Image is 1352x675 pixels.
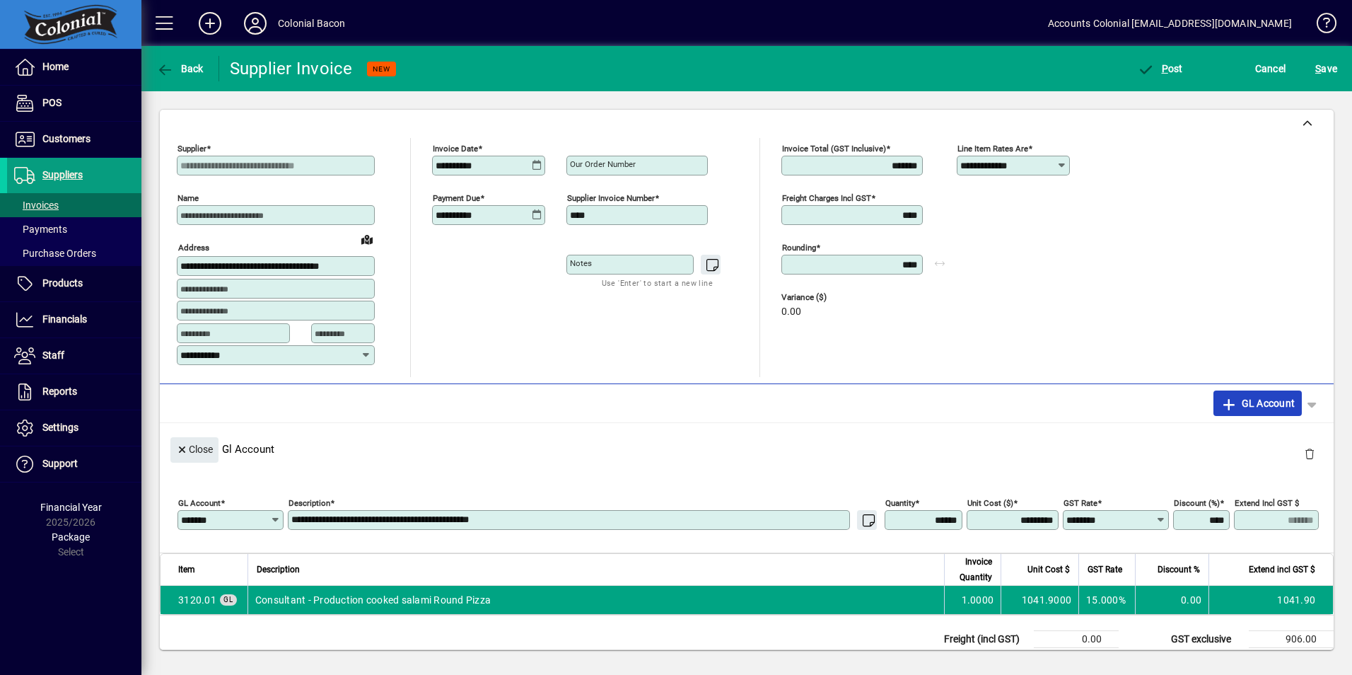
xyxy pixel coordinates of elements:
[782,193,871,203] mat-label: Freight charges incl GST
[1252,56,1290,81] button: Cancel
[7,122,141,157] a: Customers
[178,593,216,607] span: Consultant - Production
[1034,630,1119,647] td: 0.00
[141,56,219,81] app-page-header-button: Back
[1135,586,1208,614] td: 0.00
[433,193,480,203] mat-label: Payment due
[1293,447,1327,460] app-page-header-button: Delete
[167,442,222,455] app-page-header-button: Close
[937,630,1034,647] td: Freight (incl GST)
[278,12,345,35] div: Colonial Bacon
[7,374,141,410] a: Reports
[1001,586,1078,614] td: 1041.9000
[1249,630,1334,647] td: 906.00
[177,193,199,203] mat-label: Name
[1249,647,1334,664] td: 135.90
[1134,56,1187,81] button: Post
[356,228,378,250] a: View on map
[7,302,141,337] a: Financials
[52,531,90,543] span: Package
[42,133,91,144] span: Customers
[42,169,83,180] span: Suppliers
[1088,562,1122,577] span: GST Rate
[1158,562,1200,577] span: Discount %
[1164,647,1249,664] td: GST
[1063,497,1097,507] mat-label: GST rate
[156,63,204,74] span: Back
[1315,63,1321,74] span: S
[7,410,141,446] a: Settings
[570,258,592,268] mat-label: Notes
[7,266,141,301] a: Products
[40,502,102,513] span: Financial Year
[1220,392,1295,415] span: GL Account
[42,458,78,469] span: Support
[781,293,866,302] span: Variance ($)
[1034,647,1119,664] td: 0.00
[247,586,944,614] td: Consultant - Production cooked salami Round Pizza
[42,386,77,397] span: Reports
[1255,57,1286,80] span: Cancel
[42,277,83,289] span: Products
[1048,12,1292,35] div: Accounts Colonial [EMAIL_ADDRESS][DOMAIN_NAME]
[782,144,886,154] mat-label: Invoice Total (GST inclusive)
[433,144,478,154] mat-label: Invoice date
[373,64,390,74] span: NEW
[7,193,141,217] a: Invoices
[289,497,330,507] mat-label: Description
[7,86,141,121] a: POS
[1162,63,1168,74] span: P
[7,50,141,85] a: Home
[178,562,195,577] span: Item
[187,11,233,36] button: Add
[223,596,233,604] span: GL
[885,497,915,507] mat-label: Quantity
[42,422,78,433] span: Settings
[1306,3,1334,49] a: Knowledge Base
[170,437,218,463] button: Close
[1315,57,1337,80] span: ave
[14,224,67,235] span: Payments
[782,243,816,253] mat-label: Rounding
[1027,562,1070,577] span: Unit Cost $
[781,306,801,318] span: 0.00
[570,159,636,169] mat-label: Our order number
[1293,437,1327,471] button: Delete
[1078,586,1135,614] td: 15.000%
[257,562,300,577] span: Description
[176,438,213,461] span: Close
[1213,391,1302,416] button: GL Account
[944,586,1001,614] td: 1.0000
[42,350,64,361] span: Staff
[1137,63,1183,74] span: ost
[153,56,207,81] button: Back
[14,200,59,211] span: Invoices
[967,497,1013,507] mat-label: Unit Cost ($)
[160,423,1334,475] div: Gl Account
[567,193,655,203] mat-label: Supplier invoice number
[7,217,141,241] a: Payments
[1249,562,1315,577] span: Extend incl GST $
[957,144,1028,154] mat-label: Line item rates are
[42,61,69,72] span: Home
[7,338,141,374] a: Staff
[42,97,62,108] span: POS
[1208,586,1333,614] td: 1041.90
[14,248,96,259] span: Purchase Orders
[233,11,278,36] button: Profile
[1174,497,1220,507] mat-label: Discount (%)
[42,313,87,325] span: Financials
[230,57,353,80] div: Supplier Invoice
[1312,56,1341,81] button: Save
[178,497,221,507] mat-label: GL Account
[953,554,992,585] span: Invoice Quantity
[937,647,1034,664] td: Rounding
[7,446,141,482] a: Support
[602,275,713,291] mat-hint: Use 'Enter' to start a new line
[177,144,206,154] mat-label: Supplier
[7,241,141,265] a: Purchase Orders
[1235,497,1299,507] mat-label: Extend incl GST $
[1164,630,1249,647] td: GST exclusive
